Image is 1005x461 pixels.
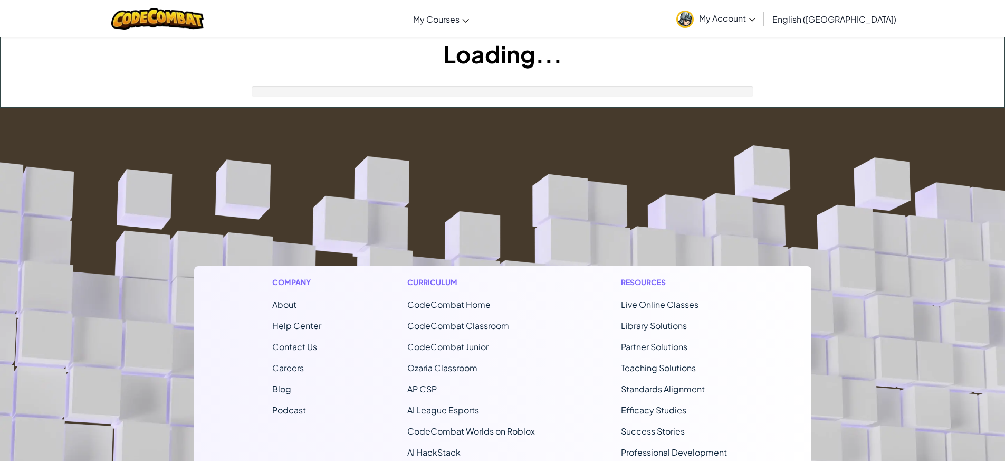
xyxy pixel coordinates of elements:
[699,13,755,24] span: My Account
[621,341,687,352] a: Partner Solutions
[772,14,896,25] span: English ([GEOGRAPHIC_DATA])
[621,320,687,331] a: Library Solutions
[767,5,902,33] a: English ([GEOGRAPHIC_DATA])
[621,404,686,416] a: Efficacy Studies
[272,341,317,352] span: Contact Us
[407,426,535,437] a: CodeCombat Worlds on Roblox
[407,383,437,394] a: AP CSP
[407,299,491,310] span: CodeCombat Home
[407,404,479,416] a: AI League Esports
[272,299,296,310] a: About
[407,341,489,352] a: CodeCombat Junior
[621,362,696,373] a: Teaching Solutions
[407,320,509,331] a: CodeCombat Classroom
[111,8,204,30] img: CodeCombat logo
[407,277,535,288] h1: Curriculum
[676,11,694,28] img: avatar
[407,447,461,458] a: AI HackStack
[621,426,685,437] a: Success Stories
[272,404,306,416] a: Podcast
[621,447,727,458] a: Professional Development
[413,14,460,25] span: My Courses
[671,2,761,35] a: My Account
[407,362,477,373] a: Ozaria Classroom
[621,277,733,288] h1: Resources
[621,383,705,394] a: Standards Alignment
[1,37,1004,70] h1: Loading...
[621,299,698,310] a: Live Online Classes
[408,5,474,33] a: My Courses
[272,383,291,394] a: Blog
[272,320,321,331] a: Help Center
[272,362,304,373] a: Careers
[272,277,321,288] h1: Company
